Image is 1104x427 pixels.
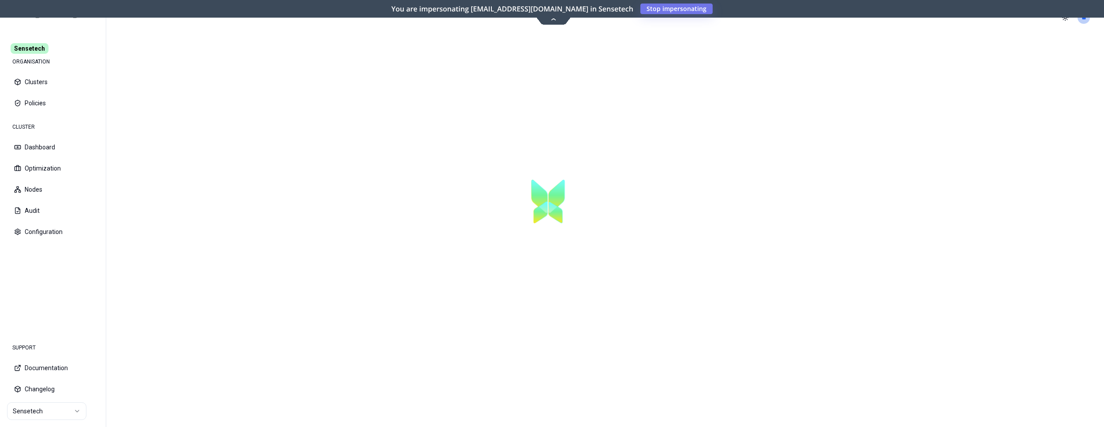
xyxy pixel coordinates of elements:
button: Nodes [7,180,99,199]
button: Policies [7,93,99,113]
button: Optimization [7,159,99,178]
button: Audit [7,201,99,220]
button: Dashboard [7,137,99,157]
div: ORGANISATION [7,53,99,71]
button: Clusters [7,72,99,92]
button: Documentation [7,358,99,378]
button: Configuration [7,222,99,241]
span: Sensetech [11,43,48,54]
div: SUPPORT [7,339,99,356]
button: Changelog [7,379,99,399]
div: CLUSTER [7,118,99,136]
